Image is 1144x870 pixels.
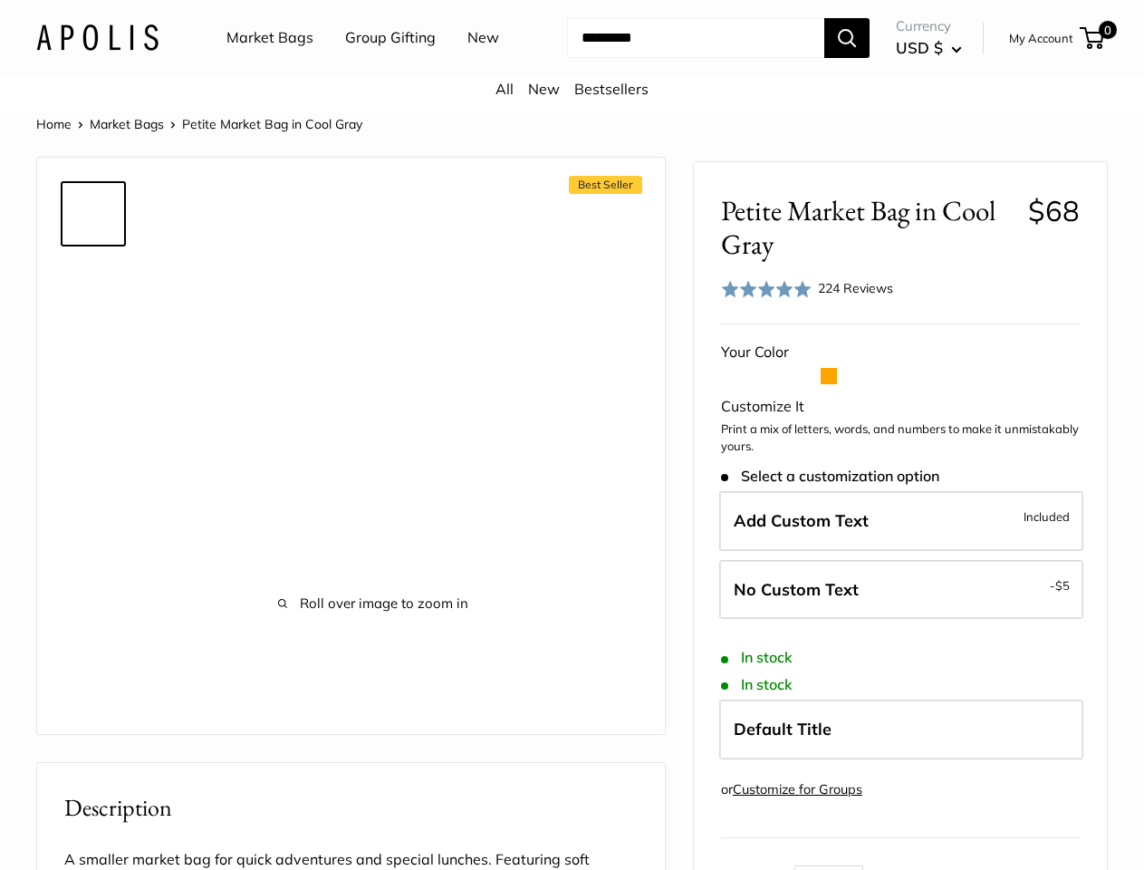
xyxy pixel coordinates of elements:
span: Petite Market Bag in Cool Gray [182,116,362,132]
div: Your Color [721,339,1080,366]
a: Petite Market Bag in Cool Gray [61,399,126,464]
a: My Account [1009,27,1073,49]
span: 224 Reviews [818,280,893,296]
h2: Description [64,790,638,826]
span: Select a customization option [721,468,939,485]
div: Customize It [721,393,1080,420]
a: New [467,24,499,52]
span: $68 [1028,193,1080,228]
button: Search [824,18,870,58]
a: Petite Market Bag in Cool Gray [61,326,126,391]
a: Petite Market Bag in Cool Gray [61,181,126,246]
span: Default Title [734,719,832,739]
span: In stock [721,676,793,693]
a: Home [36,116,72,132]
a: Petite Market Bag in Cool Gray [61,254,126,319]
span: No Custom Text [734,579,859,600]
img: Apolis [36,24,159,51]
a: All [495,80,514,98]
span: USD $ [896,38,943,57]
a: Petite Market Bag in Cool Gray [61,616,126,681]
p: Print a mix of letters, words, and numbers to make it unmistakably yours. [721,420,1080,456]
span: Best Seller [569,176,642,194]
a: Market Bags [90,116,164,132]
span: Roll over image to zoom in [182,591,564,616]
label: Add Custom Text [719,491,1083,551]
span: $5 [1055,578,1070,593]
label: Default Title [719,700,1083,759]
span: 0 [1099,21,1117,39]
nav: Breadcrumb [36,112,362,136]
span: Petite Market Bag in Cool Gray [721,194,1014,261]
a: New [528,80,560,98]
label: Leave Blank [719,560,1083,620]
a: 0 [1082,27,1104,49]
div: or [721,778,862,802]
input: Search... [567,18,824,58]
button: USD $ [896,34,962,63]
a: Group Gifting [345,24,436,52]
a: Petite Market Bag in Cool Gray [61,689,126,754]
span: Add Custom Text [734,510,869,531]
span: Included [1024,506,1070,527]
a: Petite Market Bag in Cool Gray [61,544,126,609]
span: Currency [896,14,962,39]
span: - [1050,575,1070,596]
span: In stock [721,649,793,666]
a: Market Bags [226,24,313,52]
a: Customize for Groups [733,781,862,797]
a: Bestsellers [574,80,649,98]
a: Petite Market Bag in Cool Gray [61,471,126,536]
